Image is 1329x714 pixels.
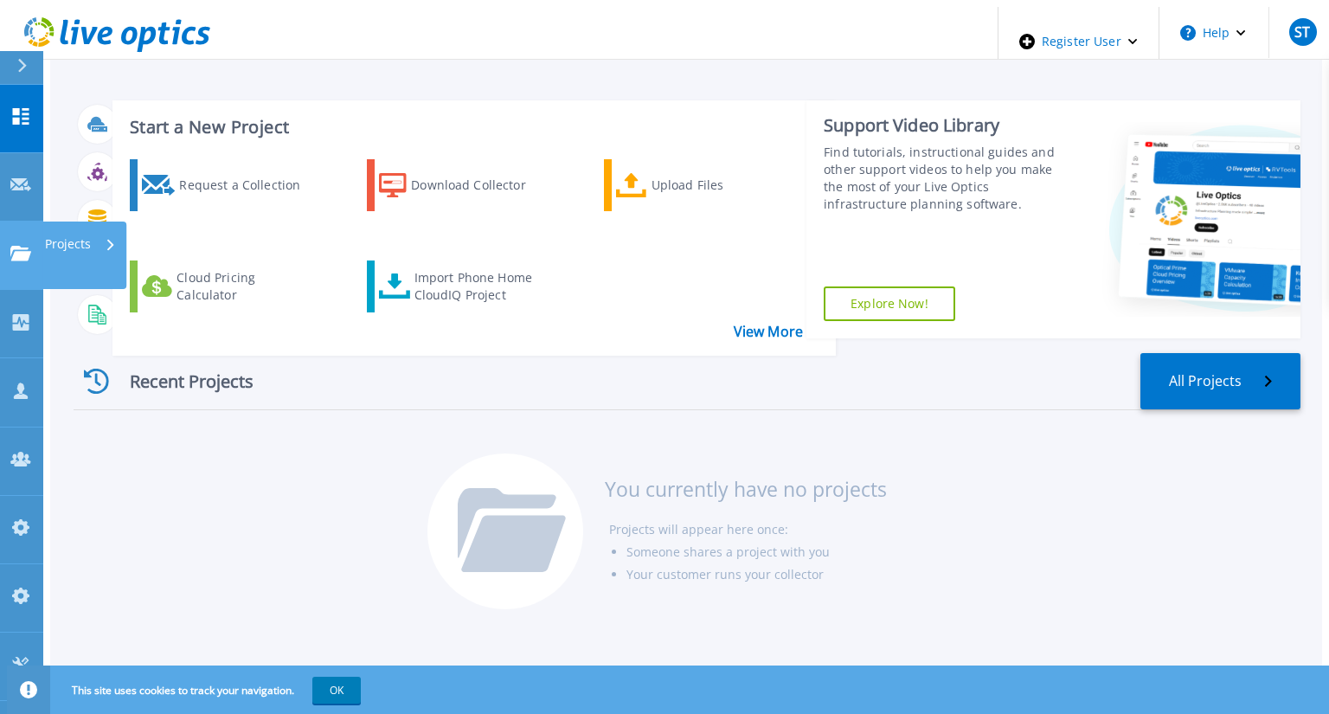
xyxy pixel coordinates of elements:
[1140,353,1300,409] a: All Projects
[312,677,361,704] button: OK
[130,118,813,137] h3: Start a New Project
[55,677,361,704] span: This site uses cookies to track your navigation.
[626,541,887,563] li: Someone shares a project with you
[45,222,91,267] p: Projects
[824,144,1072,213] div: Find tutorials, instructional guides and other support videos to help you make the most of your L...
[604,159,813,211] a: Upload Files
[177,265,315,308] div: Cloud Pricing Calculator
[1159,7,1268,59] button: Help
[367,159,576,211] a: Download Collector
[74,360,281,402] div: Recent Projects
[824,286,955,321] a: Explore Now!
[414,265,553,308] div: Import Phone Home CloudIQ Project
[824,114,1072,137] div: Support Video Library
[411,164,549,207] div: Download Collector
[179,164,318,207] div: Request a Collection
[734,324,814,340] a: View More
[605,479,887,499] h3: You currently have no projects
[998,7,1159,76] div: Register User
[626,563,887,586] li: Your customer runs your collector
[609,518,887,541] li: Projects will appear here once:
[1294,25,1310,39] span: ST
[130,261,339,312] a: Cloud Pricing Calculator
[652,164,790,207] div: Upload Files
[130,159,339,211] a: Request a Collection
